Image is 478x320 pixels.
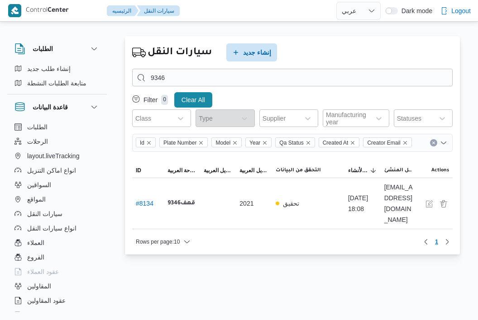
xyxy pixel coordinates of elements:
[8,4,21,17] img: X8yXhbKr1z7QwAAAABJRU5ErkJggg==
[27,136,48,147] span: الرحلات
[27,165,76,176] span: انواع اماكن التنزيل
[159,137,208,147] span: Plate Number
[136,167,141,174] span: ID
[137,5,180,16] button: سيارات النقل
[402,140,408,146] button: Remove Creator Email from selection in this group
[431,236,442,247] button: Page 1 of 1
[174,92,212,108] button: Clear All
[11,134,103,149] button: الرحلات
[198,140,204,146] button: Remove Plate Number from selection in this group
[27,208,62,219] span: سيارات النقل
[11,279,103,293] button: المقاولين
[11,250,103,264] button: الفروع
[11,192,103,207] button: المواقع
[348,167,368,174] span: تاريخ الأنشاء; Sorted in descending order
[9,284,38,311] iframe: chat widget
[370,167,377,174] svg: Sorted in descending order
[348,193,377,214] span: [DATE] 18:08
[367,138,400,148] span: Creator Email
[279,138,303,148] span: Qa Status
[167,198,195,209] b: قهف9346
[107,5,139,16] button: الرئيسيه
[384,167,413,174] span: ايميل المنشئ
[323,138,349,148] span: Created At
[275,137,315,147] span: Qa Status
[215,138,230,148] span: Model
[306,140,311,146] button: Remove Qa Status from selection in this group
[204,167,233,174] span: موديل العربية
[384,182,413,225] span: [EMAIL_ADDRESS][DOMAIN_NAME]
[276,167,321,174] span: التحقق من البيانات
[135,115,151,122] div: Class
[363,137,411,147] span: Creator Email
[350,140,355,146] button: Remove Created At from selection in this group
[430,139,437,146] button: Clear input
[283,198,299,209] p: تحقيق
[200,163,236,178] button: موديل العربية
[442,236,453,247] button: Next page
[397,115,421,122] div: Statuses
[398,7,432,14] span: Dark mode
[7,120,107,315] div: قاعدة البيانات
[11,163,103,178] button: انواع اماكن التنزيل
[245,137,272,147] span: Year
[27,281,51,292] span: المقاولين
[136,137,156,147] span: Id
[27,266,59,277] span: عقود العملاء
[27,78,86,89] span: متابعة الطلبات النشطة
[27,295,66,306] span: عقود المقاولين
[11,76,103,90] button: متابعة الطلبات النشطة
[14,102,100,113] button: قاعدة البيانات
[11,264,103,279] button: عقود العملاء
[451,5,471,16] span: Logout
[27,252,44,263] span: الفروع
[211,137,242,147] span: Model
[163,138,196,148] span: Plate Number
[11,221,103,235] button: انواع سيارات النقل
[33,102,68,113] h3: قاعدة البيانات
[243,47,271,58] span: إنشاء جديد
[263,115,286,122] div: Supplier
[164,163,200,178] button: رقم لوحة العربية
[421,236,431,247] button: Previous page
[140,138,144,148] span: Id
[440,139,447,146] button: Open list of options
[11,120,103,134] button: الطلبات
[14,43,100,54] button: الطلبات
[33,43,53,54] h3: الطلبات
[232,140,238,146] button: Remove Model from selection in this group
[132,236,194,247] button: Rows per page:10
[48,7,69,14] b: Center
[146,140,152,146] button: Remove Id from selection in this group
[27,179,51,190] span: السواقين
[132,69,453,86] input: Search...
[262,140,268,146] button: Remove Year from selection in this group
[27,223,76,234] span: انواع سيارات النقل
[226,43,277,61] button: إنشاء جديد
[326,111,366,126] div: Manufacturing year
[431,167,449,174] span: Actions
[236,163,272,178] button: سنة موديل العربية
[435,236,438,247] span: 1
[239,167,268,174] span: سنة موديل العربية
[239,198,253,209] span: 2021
[11,61,103,76] button: إنشاء طلب جديد
[27,237,44,248] span: العملاء
[27,122,48,132] span: الطلبات
[7,61,107,94] div: الطلبات
[148,45,212,61] h2: سيارات النقل
[249,138,260,148] span: Year
[11,293,103,308] button: عقود المقاولين
[319,137,360,147] span: Created At
[11,178,103,192] button: السواقين
[11,207,103,221] button: سيارات النقل
[143,96,158,104] p: Filter
[11,149,103,163] button: layout.liveTracking
[344,163,381,178] button: تاريخ الأنشاءSorted in descending order
[11,235,103,250] button: العملاء
[161,95,168,105] p: 0
[27,194,46,205] span: المواقع
[132,163,164,178] button: ID
[167,167,196,174] span: رقم لوحة العربية
[136,200,153,207] button: #8134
